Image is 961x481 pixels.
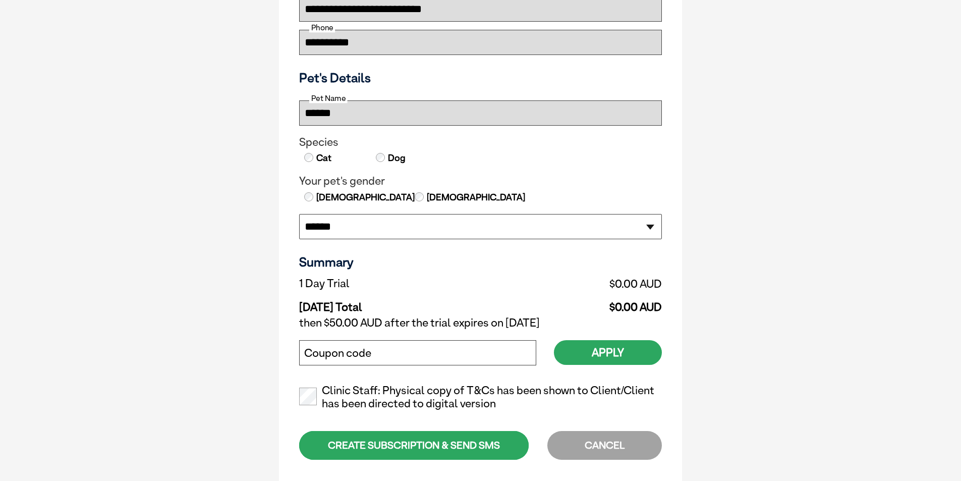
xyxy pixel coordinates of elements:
input: Clinic Staff: Physical copy of T&Cs has been shown to Client/Client has been directed to digital ... [299,388,317,405]
div: CREATE SUBSCRIPTION & SEND SMS [299,431,529,460]
label: Phone [309,23,335,32]
div: CANCEL [547,431,662,460]
h3: Summary [299,254,662,270]
h3: Pet's Details [295,70,666,85]
label: Clinic Staff: Physical copy of T&Cs has been shown to Client/Client has been directed to digital ... [299,384,662,410]
td: $0.00 AUD [496,293,662,314]
td: 1 Day Trial [299,275,496,293]
legend: Your pet's gender [299,175,662,188]
td: $0.00 AUD [496,275,662,293]
label: Coupon code [304,347,371,360]
td: then $50.00 AUD after the trial expires on [DATE] [299,314,662,332]
button: Apply [554,340,662,365]
td: [DATE] Total [299,293,496,314]
legend: Species [299,136,662,149]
